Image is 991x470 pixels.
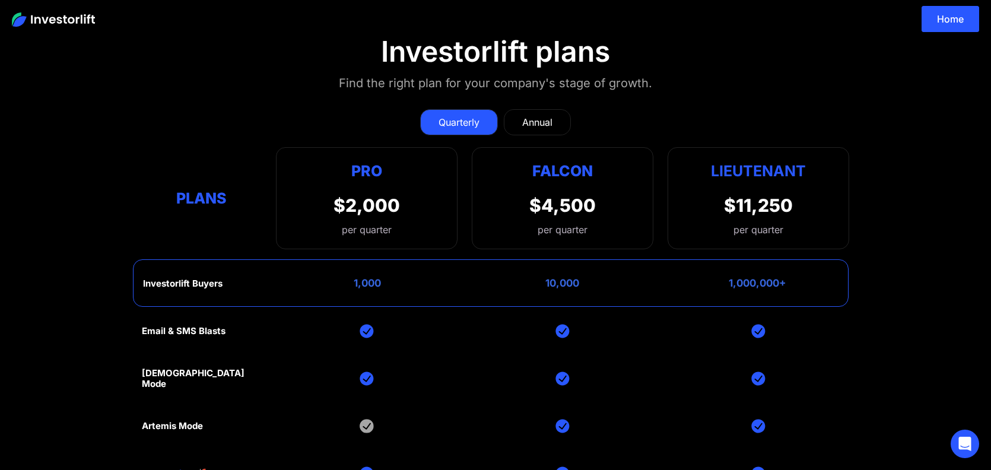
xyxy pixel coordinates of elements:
div: [DEMOGRAPHIC_DATA] Mode [142,368,262,389]
div: Pro [333,160,400,183]
div: Quarterly [439,115,479,129]
div: Investorlift plans [381,34,610,69]
div: $4,500 [529,195,596,216]
div: Artemis Mode [142,421,203,431]
div: $2,000 [333,195,400,216]
div: Email & SMS Blasts [142,326,225,336]
div: Open Intercom Messenger [951,430,979,458]
div: 10,000 [545,277,579,289]
div: Annual [522,115,552,129]
div: Plans [142,186,262,209]
div: per quarter [733,223,783,237]
div: per quarter [538,223,587,237]
div: per quarter [333,223,400,237]
div: 1,000,000+ [729,277,786,289]
strong: Lieutenant [711,162,806,180]
div: 1,000 [354,277,381,289]
div: $11,250 [724,195,793,216]
div: Investorlift Buyers [143,278,223,289]
div: Falcon [532,160,593,183]
a: Home [922,6,979,32]
div: Find the right plan for your company's stage of growth. [339,74,652,93]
